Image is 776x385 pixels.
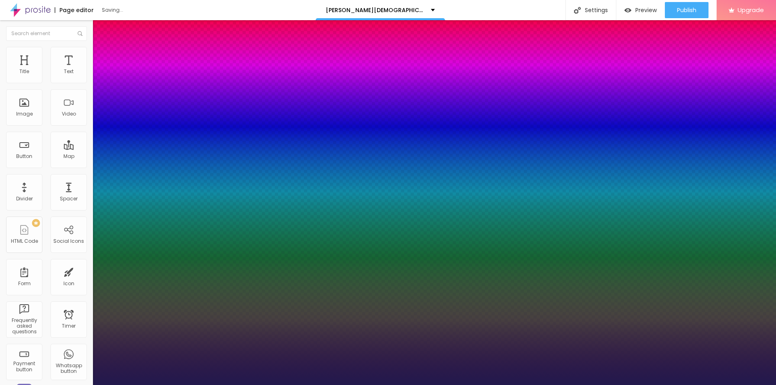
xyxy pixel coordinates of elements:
[60,196,78,202] div: Spacer
[665,2,709,18] button: Publish
[62,323,76,329] div: Timer
[616,2,665,18] button: Preview
[8,318,40,335] div: Frequently asked questions
[102,8,195,13] div: Saving...
[16,154,32,159] div: Button
[574,7,581,14] img: Icone
[63,281,74,286] div: Icon
[677,7,696,13] span: Publish
[78,31,82,36] img: Icone
[624,7,631,14] img: view-1.svg
[738,6,764,13] span: Upgrade
[6,26,87,41] input: Search element
[635,7,657,13] span: Preview
[53,363,84,374] div: Whatsapp button
[53,238,84,244] div: Social Icons
[16,111,33,117] div: Image
[18,281,31,286] div: Form
[11,238,38,244] div: HTML Code
[64,69,74,74] div: Text
[326,7,425,13] p: [PERSON_NAME][DEMOGRAPHIC_DATA][MEDICAL_DATA] [GEOGRAPHIC_DATA]
[16,196,33,202] div: Divider
[55,7,94,13] div: Page editor
[62,111,76,117] div: Video
[19,69,29,74] div: Title
[8,361,40,372] div: Payment button
[63,154,74,159] div: Map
